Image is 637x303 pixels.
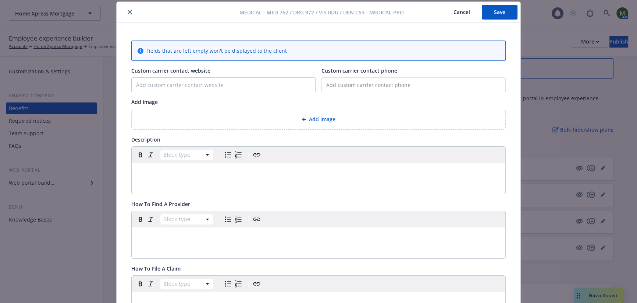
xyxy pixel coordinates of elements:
[321,67,397,74] span: Custom carrier contact phone
[131,201,190,208] span: How To Find A Provider
[160,150,213,160] button: Block type
[223,214,243,224] div: toggle group
[252,214,262,224] button: Create link
[146,150,156,160] button: Italic
[233,214,243,224] button: Numbered list
[146,47,287,55] span: Fields that are left empty won't be displayed to the client
[309,115,335,123] span: Add image
[132,227,505,245] div: editable markdown
[223,279,233,289] button: Bulleted list
[233,279,243,289] button: Numbered list
[131,109,506,130] div: Add image
[252,150,262,160] button: Create link
[131,265,181,272] span: How To File A Claim
[252,279,262,289] button: Create link
[233,150,243,160] button: Numbered list
[146,279,156,289] button: Italic
[160,214,213,224] button: Block type
[131,67,210,74] span: Custom carrier contact website
[442,5,482,20] button: Cancel
[223,150,233,160] button: Bulleted list
[135,150,146,160] button: Bold
[125,8,134,17] button: close
[223,279,243,289] div: toggle group
[135,279,146,289] button: Bold
[132,163,505,181] div: editable markdown
[131,98,158,105] span: Add image
[223,214,233,224] button: Bulleted list
[239,8,404,16] span: Medical - MED 762 / DRG 972 / VIS 0DU / DEN C53 - Medical PPO
[160,279,213,289] button: Block type
[223,150,243,160] div: toggle group
[146,214,156,224] button: Italic
[135,214,146,224] button: Bold
[131,136,160,143] span: Description
[321,77,506,92] input: Add custom carrier contact phone
[482,5,517,20] button: Save
[132,78,315,92] input: Add custom carrier contact website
